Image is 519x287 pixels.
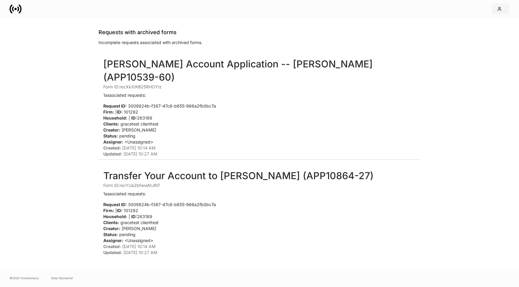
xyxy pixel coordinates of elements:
p: | 263189 [103,115,416,121]
p: 3009824b-f387-47c6-b655-966a2fb0bc7a [103,103,416,109]
p: [DATE] 10:14 AM [103,145,416,151]
strong: ID: [117,109,123,114]
strong: Creator: [103,226,120,231]
strong: Firm: [103,109,114,114]
strong: Status: [103,232,118,237]
h4: Requests with archived forms [99,29,420,36]
p: pending [103,232,374,238]
strong: Household: [103,115,127,120]
p: gracetest clienttest [103,121,416,127]
p: | 101292 [103,208,374,214]
p: 1 associated requests: [103,92,416,98]
strong: Request ID: [103,103,127,108]
p: gracetest clienttest [103,220,374,226]
p: Form ID: recYUa2bfwwAtJRl7 [103,182,374,188]
a: Data Disclaimer [51,276,73,280]
p: pending [103,133,416,139]
strong: Assigner: [103,238,123,243]
p: 1 associated requests: [103,191,374,197]
h2: [PERSON_NAME] Account Application -- [PERSON_NAME] (APP10539-60) [103,58,416,84]
strong: Clients: [103,121,119,126]
p: 3009824b-f387-47c6-b655-966a2fb0bc7a [103,202,374,208]
p: Form ID: recXkXIKB25RHOYIz [103,84,416,90]
strong: Status: [103,133,118,138]
strong: ID: [131,115,137,120]
strong: ID: [117,208,123,213]
strong: Firm: [103,208,114,213]
strong: Created: [103,145,121,150]
p: | 101292 [103,109,416,115]
p: Incomplete requests associated with archived forms. [99,36,420,46]
strong: Household: [103,214,127,219]
strong: ID: [131,214,137,219]
p: [PERSON_NAME] [103,127,416,133]
strong: Request ID: [103,202,127,207]
h2: Transfer Your Account to [PERSON_NAME] (APP10864-27) [103,169,374,182]
strong: Updated: [103,151,122,156]
strong: Assigner: [103,139,123,144]
p: [DATE] 10:14 AM [103,244,374,250]
span: © 2025 OneAdvisory [10,276,39,280]
p: <Unassigned> [103,139,416,145]
p: [DATE] 10:27 AM [103,151,416,157]
p: | 263189 [103,214,374,220]
p: [PERSON_NAME] [103,226,374,232]
strong: Created: [103,244,121,249]
p: [DATE] 10:27 AM [103,250,374,256]
p: <Unassigned> [103,238,374,244]
strong: Creator: [103,127,120,132]
strong: Clients: [103,220,119,225]
strong: Updated: [103,250,122,255]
